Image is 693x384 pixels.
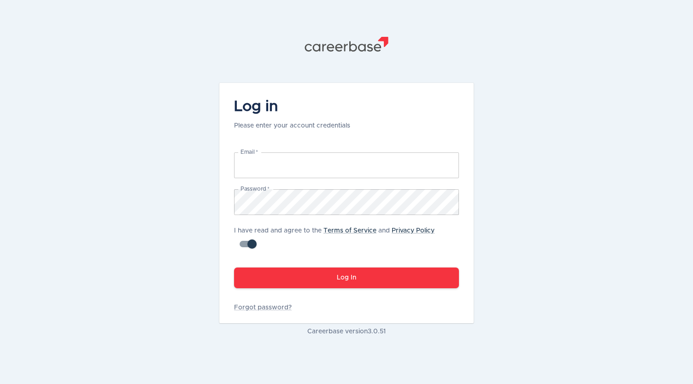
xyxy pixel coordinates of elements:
[323,227,376,234] a: Terms of Service
[219,327,474,336] p: Careerbase version 3.0.51
[392,227,435,234] a: Privacy Policy
[234,268,459,288] button: Log In
[234,303,459,312] a: Forgot password?
[234,226,459,235] p: I have read and agree to the and
[234,121,350,130] p: Please enter your account credentials
[241,185,269,193] label: Password
[241,148,258,156] label: Email
[234,98,350,116] h4: Log in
